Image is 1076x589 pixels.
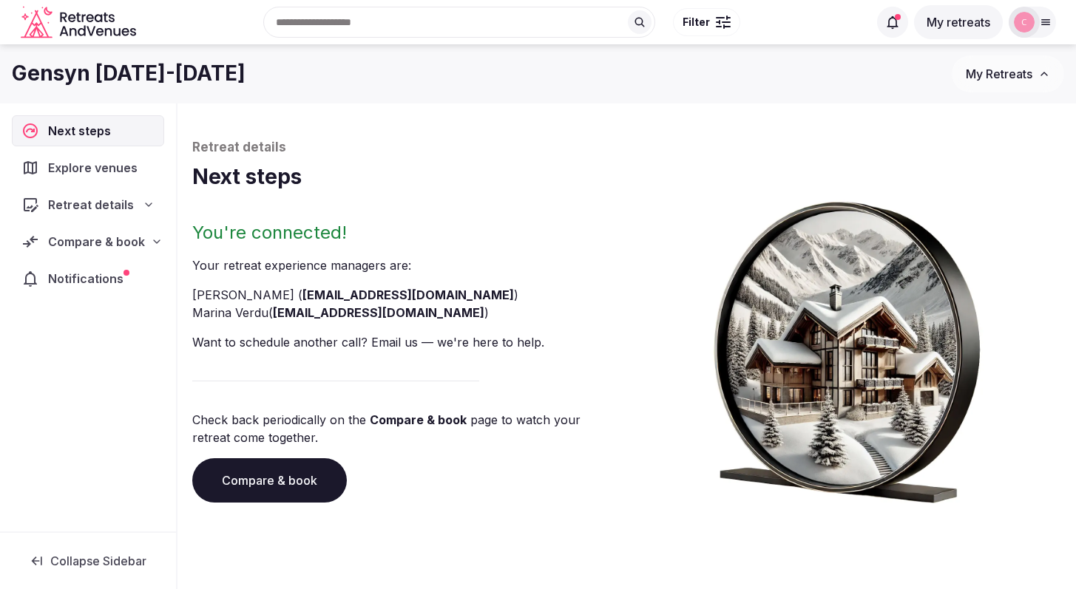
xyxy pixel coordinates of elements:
[914,15,1003,30] a: My retreats
[192,304,621,321] li: Marina Verdu ( )
[1014,12,1035,33] img: chloe-6695
[12,263,164,294] a: Notifications
[21,6,139,39] svg: Retreats and Venues company logo
[914,5,1003,39] button: My retreats
[192,411,621,446] p: Check back periodically on the page to watch your retreat come together.
[12,115,164,146] a: Next steps
[48,233,145,251] span: Compare & book
[192,458,347,503] a: Compare & book
[12,152,164,183] a: Explore venues
[192,139,1061,157] p: Retreat details
[192,221,621,245] h2: You're connected!
[683,15,710,30] span: Filter
[192,256,621,274] p: Your retreat experience manager s are :
[966,67,1032,81] span: My Retreats
[12,545,164,577] button: Collapse Sidebar
[952,55,1064,92] button: My Retreats
[12,59,246,88] h1: Gensyn [DATE]-[DATE]
[302,287,514,302] a: [EMAIL_ADDRESS][DOMAIN_NAME]
[48,196,134,214] span: Retreat details
[48,270,129,287] span: Notifications
[48,159,143,177] span: Explore venues
[192,286,621,304] li: [PERSON_NAME] ( )
[692,191,1003,503] img: Winter chalet retreat in picture frame
[673,8,740,36] button: Filter
[48,122,117,140] span: Next steps
[192,333,621,351] p: Want to schedule another call? Email us — we're here to help.
[370,412,467,427] a: Compare & book
[192,163,1061,191] h1: Next steps
[21,6,139,39] a: Visit the homepage
[50,554,146,568] span: Collapse Sidebar
[273,305,484,320] a: [EMAIL_ADDRESS][DOMAIN_NAME]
